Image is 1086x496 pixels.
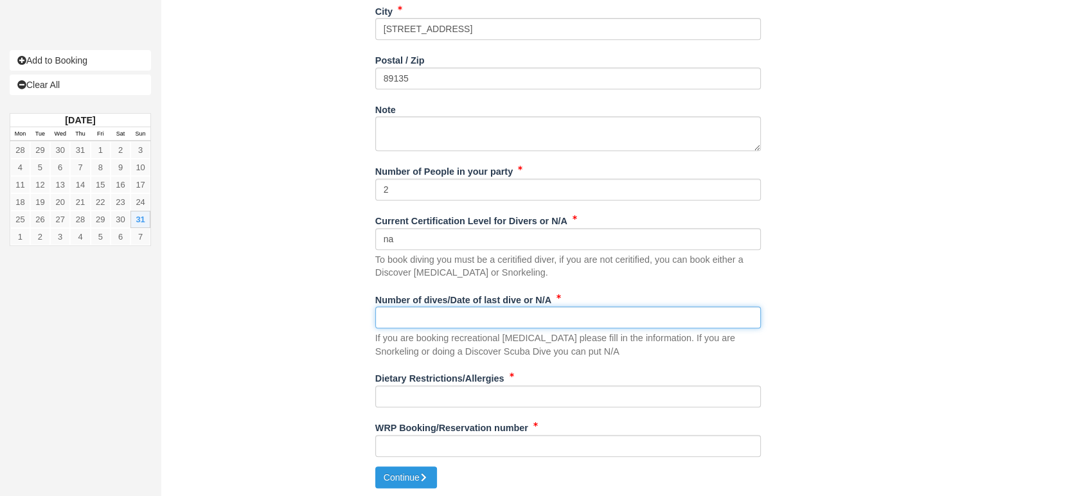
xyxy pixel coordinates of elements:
[10,50,151,71] a: Add to Booking
[111,176,130,193] a: 16
[130,176,150,193] a: 17
[70,127,90,141] th: Thu
[50,141,70,159] a: 30
[130,228,150,245] a: 7
[10,159,30,176] a: 4
[111,193,130,211] a: 23
[30,176,50,193] a: 12
[10,211,30,228] a: 25
[10,228,30,245] a: 1
[30,141,50,159] a: 29
[65,115,95,125] strong: [DATE]
[70,176,90,193] a: 14
[30,127,50,141] th: Tue
[70,228,90,245] a: 4
[375,417,528,435] label: WRP Booking/Reservation number
[111,211,130,228] a: 30
[111,141,130,159] a: 2
[375,99,396,117] label: Note
[10,193,30,211] a: 18
[91,193,111,211] a: 22
[91,176,111,193] a: 15
[375,253,761,279] p: To book diving you must be a ceritified diver, if you are not ceritified, you can book either a D...
[10,141,30,159] a: 28
[91,228,111,245] a: 5
[10,176,30,193] a: 11
[130,159,150,176] a: 10
[50,211,70,228] a: 27
[10,127,30,141] th: Mon
[130,193,150,211] a: 24
[375,210,567,228] label: Current Certification Level for Divers or N/A
[70,211,90,228] a: 28
[375,289,551,307] label: Number of dives/Date of last dive or N/A
[50,127,70,141] th: Wed
[30,228,50,245] a: 2
[91,159,111,176] a: 8
[375,466,437,488] button: Continue
[50,176,70,193] a: 13
[375,368,504,385] label: Dietary Restrictions/Allergies
[375,49,425,67] label: Postal / Zip
[70,141,90,159] a: 31
[70,159,90,176] a: 7
[50,193,70,211] a: 20
[130,127,150,141] th: Sun
[111,159,130,176] a: 9
[91,141,111,159] a: 1
[375,332,761,358] p: If you are booking recreational [MEDICAL_DATA] please fill in the information. If you are Snorkel...
[375,161,513,179] label: Number of People in your party
[30,159,50,176] a: 5
[91,127,111,141] th: Fri
[130,211,150,228] a: 31
[30,193,50,211] a: 19
[30,211,50,228] a: 26
[375,1,393,19] label: City
[91,211,111,228] a: 29
[111,127,130,141] th: Sat
[50,159,70,176] a: 6
[130,141,150,159] a: 3
[50,228,70,245] a: 3
[111,228,130,245] a: 6
[70,193,90,211] a: 21
[10,75,151,95] a: Clear All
